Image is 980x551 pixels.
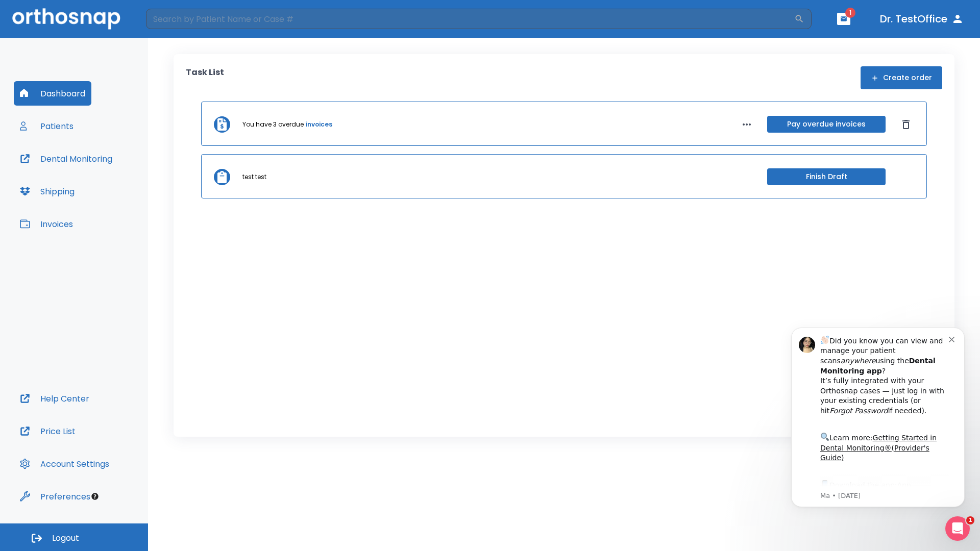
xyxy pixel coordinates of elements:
[898,116,914,133] button: Dismiss
[52,533,79,544] span: Logout
[14,484,96,509] button: Preferences
[44,169,135,187] a: App Store
[767,168,886,185] button: Finish Draft
[14,146,118,171] button: Dental Monitoring
[966,516,974,524] span: 1
[767,116,886,133] button: Pay overdue invoices
[44,166,173,218] div: Download the app: | ​ Let us know if you need help getting started!
[186,66,224,89] p: Task List
[776,312,980,523] iframe: Intercom notifications message
[173,22,181,30] button: Dismiss notification
[945,516,970,541] iframe: Intercom live chat
[14,212,79,236] button: Invoices
[861,66,942,89] button: Create order
[14,81,91,106] button: Dashboard
[242,120,304,129] p: You have 3 overdue
[44,179,173,188] p: Message from Ma, sent 2w ago
[14,179,81,204] button: Shipping
[146,9,794,29] input: Search by Patient Name or Case #
[14,419,82,443] button: Price List
[14,386,95,411] button: Help Center
[242,172,266,182] p: test test
[876,10,968,28] button: Dr. TestOffice
[12,8,120,29] img: Orthosnap
[14,114,80,138] button: Patients
[14,452,115,476] button: Account Settings
[845,8,855,18] span: 1
[90,492,100,501] div: Tooltip anchor
[306,120,332,129] a: invoices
